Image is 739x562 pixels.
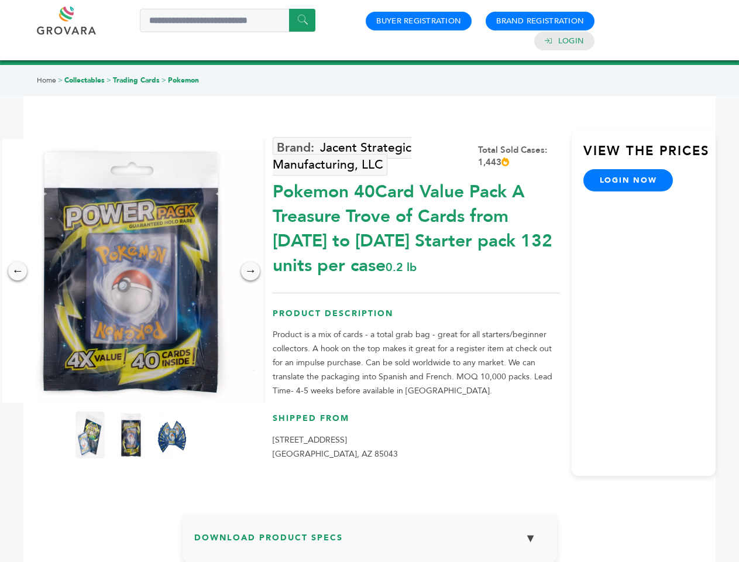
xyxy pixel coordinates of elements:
p: [STREET_ADDRESS] [GEOGRAPHIC_DATA], AZ 85043 [273,433,560,461]
button: ▼ [516,526,545,551]
input: Search a product or brand... [140,9,315,32]
p: Product is a mix of cards - a total grab bag - great for all starters/beginner collectors. A hook... [273,328,560,398]
a: Home [37,76,56,85]
div: ← [8,262,27,280]
span: > [161,76,166,85]
span: > [106,76,111,85]
img: Pokemon 40-Card Value Pack – A Treasure Trove of Cards from 1996 to 2024 - Starter pack! 132 unit... [75,412,105,458]
a: Brand Registration [496,16,584,26]
a: Login [558,36,584,46]
a: Jacent Strategic Manufacturing, LLC [273,137,411,176]
a: Trading Cards [113,76,160,85]
img: Pokemon 40-Card Value Pack – A Treasure Trove of Cards from 1996 to 2024 - Starter pack! 132 unit... [157,412,187,458]
h3: Product Description [273,308,560,328]
a: login now [583,169,673,191]
span: > [58,76,63,85]
h3: Shipped From [273,413,560,433]
div: Pokemon 40Card Value Pack A Treasure Trove of Cards from [DATE] to [DATE] Starter pack 132 units ... [273,174,560,278]
div: → [241,262,260,280]
img: Pokemon 40-Card Value Pack – A Treasure Trove of Cards from 1996 to 2024 - Starter pack! 132 unit... [116,412,146,458]
a: Collectables [64,76,105,85]
div: Total Sold Cases: 1,443 [478,144,560,169]
a: Pokemon [168,76,199,85]
h3: Download Product Specs [194,526,545,560]
a: Buyer Registration [376,16,461,26]
h3: View the Prices [583,142,716,169]
span: 0.2 lb [386,259,417,275]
